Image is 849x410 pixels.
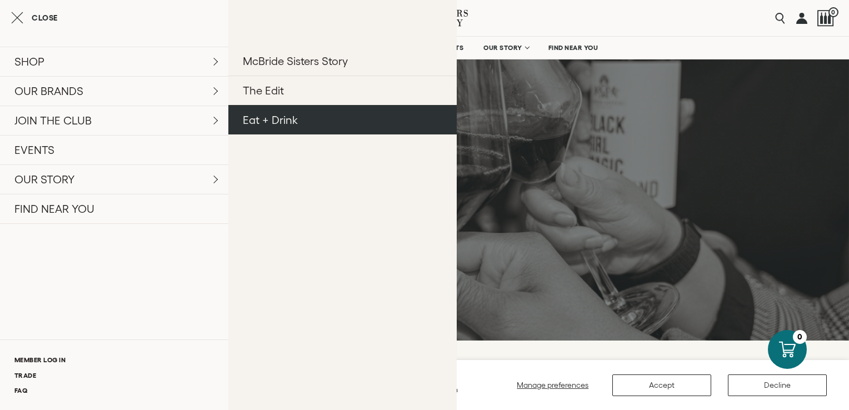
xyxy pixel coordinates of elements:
[228,76,457,105] a: The Edit
[541,37,606,59] a: FIND NEAR YOU
[476,37,536,59] a: OUR STORY
[228,105,457,134] a: Eat + Drink
[548,44,598,52] span: FIND NEAR YOU
[510,374,596,396] button: Manage preferences
[828,7,838,17] span: 0
[228,47,457,76] a: McBride Sisters Story
[11,11,58,24] button: Close cart
[612,374,711,396] button: Accept
[793,330,807,344] div: 0
[728,374,827,396] button: Decline
[517,381,588,389] span: Manage preferences
[32,14,58,22] span: Close
[483,44,522,52] span: OUR STORY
